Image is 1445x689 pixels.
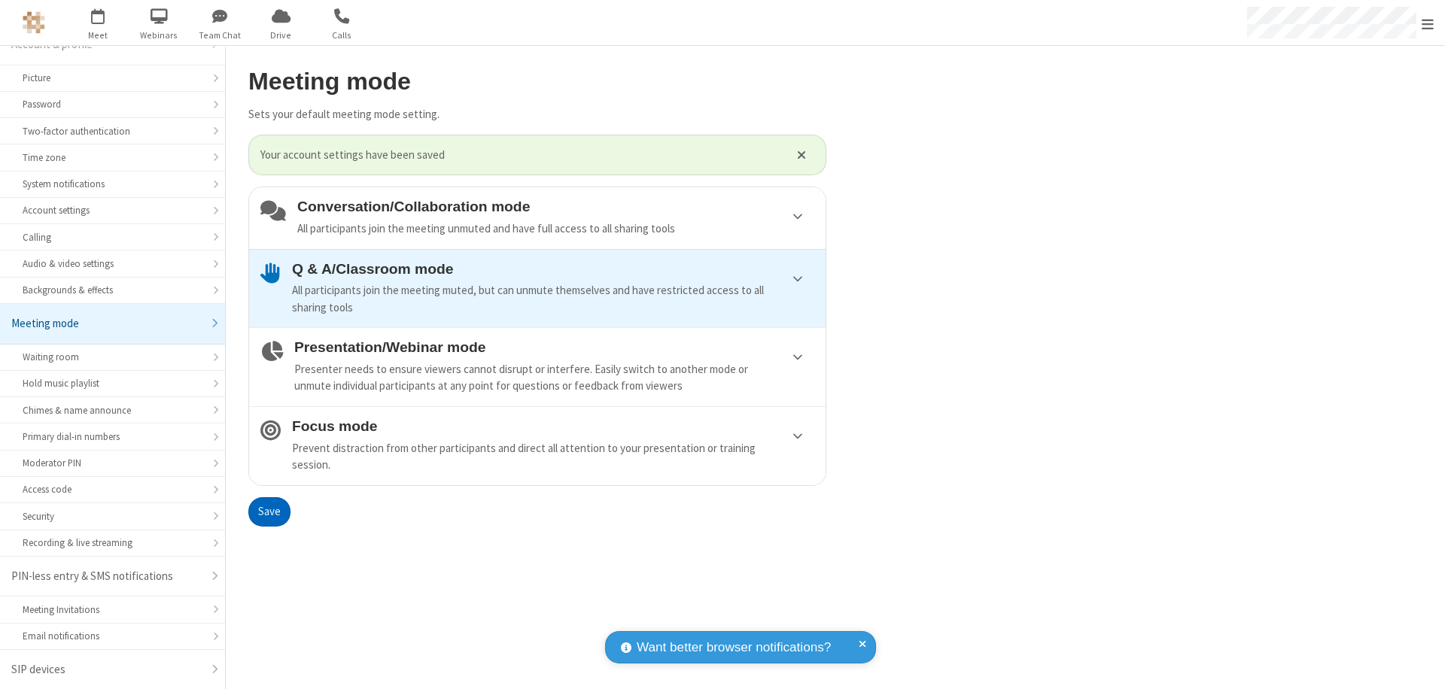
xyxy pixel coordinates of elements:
h4: Conversation/Collaboration mode [297,199,814,214]
div: Email notifications [23,629,202,643]
div: Primary dial-in numbers [23,429,202,444]
div: Chimes & name announce [23,403,202,417]
span: Your account settings have been saved [260,147,778,164]
h2: Meeting mode [248,68,826,95]
div: Audio & video settings [23,256,202,271]
span: Want better browser notifications? [637,638,831,657]
div: Security [23,509,202,524]
span: Meet [70,29,126,42]
div: Moderator PIN [23,456,202,470]
span: Drive [253,29,309,42]
span: Webinars [131,29,187,42]
button: Save [248,497,291,527]
h4: Presentation/Webinar mode [294,339,814,355]
img: QA Selenium DO NOT DELETE OR CHANGE [23,11,45,34]
div: Backgrounds & effects [23,283,202,297]
div: Two-factor authentication [23,124,202,138]
div: Prevent distraction from other participants and direct all attention to your presentation or trai... [292,440,814,474]
div: Account settings [23,203,202,217]
h4: Focus mode [292,418,814,434]
div: Picture [23,71,202,85]
div: Presenter needs to ensure viewers cannot disrupt or interfere. Easily switch to another mode or u... [294,361,814,395]
div: Access code [23,482,202,496]
div: SIP devices [11,661,202,678]
div: All participants join the meeting unmuted and have full access to all sharing tools [297,220,814,238]
button: Close alert [789,144,814,166]
div: System notifications [23,177,202,191]
div: Meeting Invitations [23,602,202,617]
div: Time zone [23,150,202,165]
span: Team Chat [192,29,248,42]
div: Meeting mode [11,315,202,332]
div: Recording & live streaming [23,536,202,550]
div: PIN-less entry & SMS notifications [11,568,202,585]
div: All participants join the meeting muted, but can unmute themselves and have restricted access to ... [292,282,814,316]
div: Hold music playlist [23,376,202,390]
div: Waiting room [23,350,202,364]
p: Sets your default meeting mode setting. [248,106,826,123]
div: Calling [23,230,202,244]
h4: Q & A/Classroom mode [292,261,814,277]
div: Password [23,97,202,111]
span: Calls [314,29,370,42]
